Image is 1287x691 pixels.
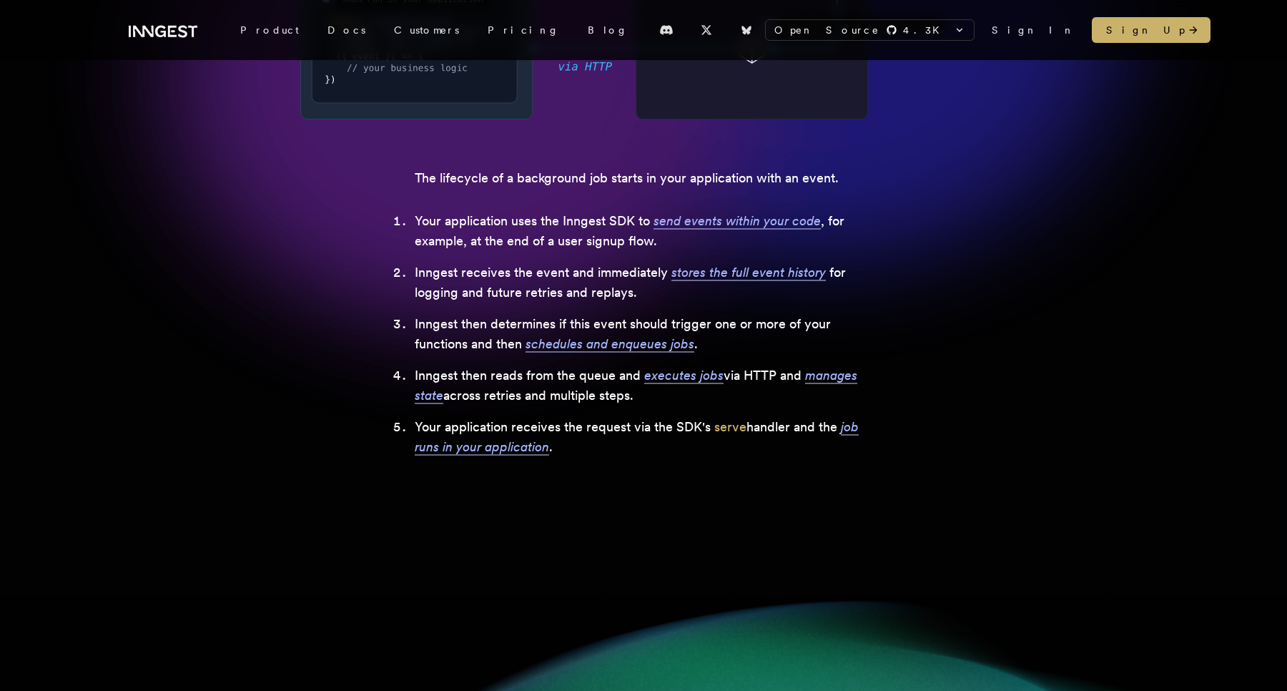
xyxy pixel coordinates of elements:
li: Inngest then reads from the queue and via HTTP and across retries and multiple steps. [415,366,872,406]
li: Inngest then determines if this event should trigger one or more of your functions and then . [415,314,872,354]
span: stores the full event history [671,265,826,280]
span: executes jobs [644,368,724,383]
span: 4.3 K [903,23,948,37]
a: Customers [380,17,473,43]
a: serve [714,419,746,434]
li: Your application receives the request via the SDK's handler and the . [415,417,872,457]
span: send events within your code [654,213,821,228]
a: Sign In [992,23,1075,37]
p: The lifecycle of a background job starts in your application with an event. [415,168,872,188]
a: Bluesky [731,19,762,41]
a: Blog [573,17,642,43]
a: Sign Up [1092,17,1210,43]
li: Inngest receives the event and immediately for logging and future retries and replays. [415,263,872,303]
div: Product [226,17,313,43]
a: Discord [651,19,682,41]
a: Docs [313,17,380,43]
a: Pricing [473,17,573,43]
span: Open Source [774,23,880,37]
span: schedules and enqueues jobs [526,336,694,351]
li: Your application uses the Inngest SDK to , for example, at the end of a user signup flow. [415,211,872,251]
a: X [691,19,722,41]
